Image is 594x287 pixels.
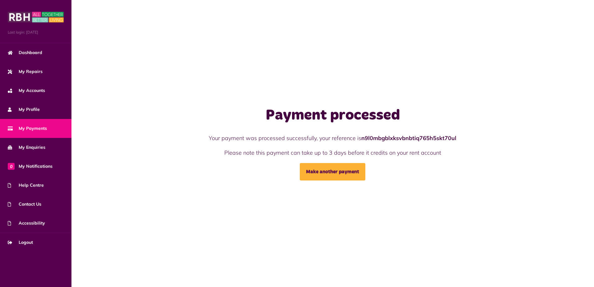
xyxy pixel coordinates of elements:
[8,125,47,132] span: My Payments
[158,134,507,142] p: Your payment was processed successfully, your reference is
[8,220,45,226] span: Accessibility
[8,30,64,35] span: Last login: [DATE]
[8,87,45,94] span: My Accounts
[8,163,15,170] span: 0
[8,106,40,113] span: My Profile
[361,134,456,142] strong: n9l0mbgblxksvbnbtiq765h5skt70ul
[8,144,45,151] span: My Enquiries
[8,182,44,189] span: Help Centre
[158,148,507,157] p: Please note this payment can take up to 3 days before it credits on your rent account
[8,239,33,246] span: Logout
[8,49,42,56] span: Dashboard
[8,11,64,23] img: MyRBH
[8,201,41,207] span: Contact Us
[8,163,53,170] span: My Notifications
[8,68,43,75] span: My Repairs
[158,107,507,125] h1: Payment processed
[300,163,365,180] a: Make another payment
